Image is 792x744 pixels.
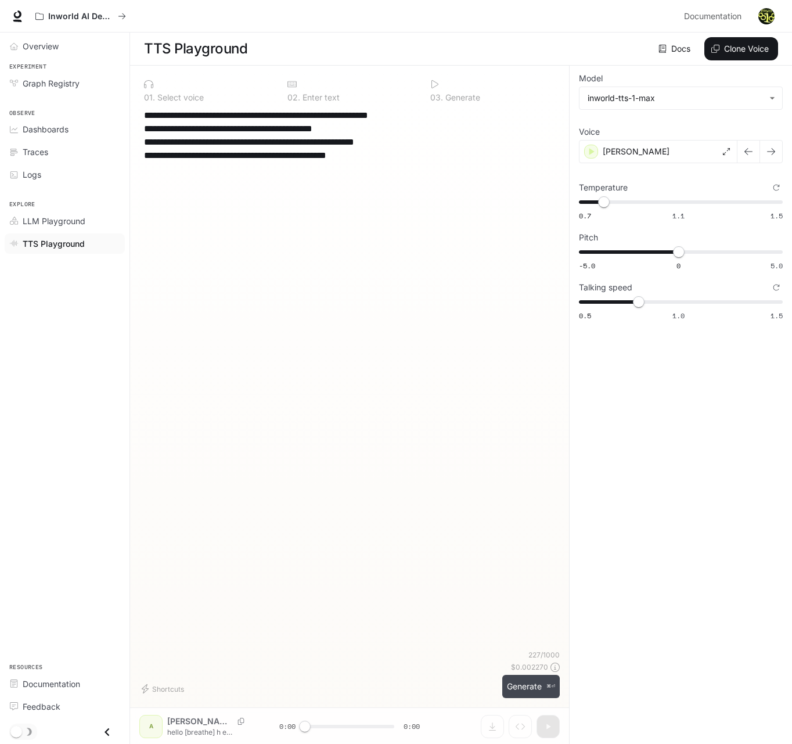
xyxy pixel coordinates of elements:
p: Model [579,74,603,82]
span: 5.0 [771,261,783,271]
a: Documentation [679,5,750,28]
button: Generate⌘⏎ [502,675,560,699]
span: 1.0 [672,311,685,321]
button: Reset to default [770,181,783,194]
p: ⌘⏎ [546,683,555,690]
button: Clone Voice [704,37,778,60]
span: 1.1 [672,211,685,221]
p: Pitch [579,233,598,242]
button: Close drawer [94,720,120,744]
a: Docs [656,37,695,60]
p: 0 1 . [144,94,155,102]
p: 0 2 . [287,94,300,102]
p: $ 0.002270 [511,662,548,672]
a: Overview [5,36,125,56]
div: inworld-tts-1-max [579,87,782,109]
p: Enter text [300,94,340,102]
a: Graph Registry [5,73,125,94]
span: LLM Playground [23,215,85,227]
button: User avatar [755,5,778,28]
span: Overview [23,40,59,52]
button: Shortcuts [139,680,189,698]
div: inworld-tts-1-max [588,92,764,104]
p: [PERSON_NAME] [603,146,669,157]
p: 227 / 1000 [528,650,560,660]
p: Inworld AI Demos [48,12,113,21]
span: Dashboards [23,123,69,135]
p: Voice [579,128,600,136]
span: Documentation [684,9,741,24]
p: Temperature [579,184,628,192]
h1: TTS Playground [144,37,247,60]
a: Logs [5,164,125,185]
p: 0 3 . [430,94,443,102]
span: 0.5 [579,311,591,321]
a: Documentation [5,674,125,694]
span: 0 [676,261,681,271]
span: 1.5 [771,211,783,221]
span: -5.0 [579,261,595,271]
span: 1.5 [771,311,783,321]
span: TTS Playground [23,238,85,250]
p: Talking speed [579,283,632,292]
a: Feedback [5,696,125,717]
span: Dark mode toggle [10,725,22,738]
a: Traces [5,142,125,162]
span: Documentation [23,678,80,690]
p: Generate [443,94,480,102]
button: All workspaces [30,5,131,28]
button: Reset to default [770,281,783,294]
a: LLM Playground [5,211,125,231]
span: Feedback [23,700,60,713]
span: Graph Registry [23,77,80,89]
p: Select voice [155,94,204,102]
img: User avatar [758,8,775,24]
a: TTS Playground [5,233,125,254]
a: Dashboards [5,119,125,139]
span: Logs [23,168,41,181]
span: 0.7 [579,211,591,221]
span: Traces [23,146,48,158]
